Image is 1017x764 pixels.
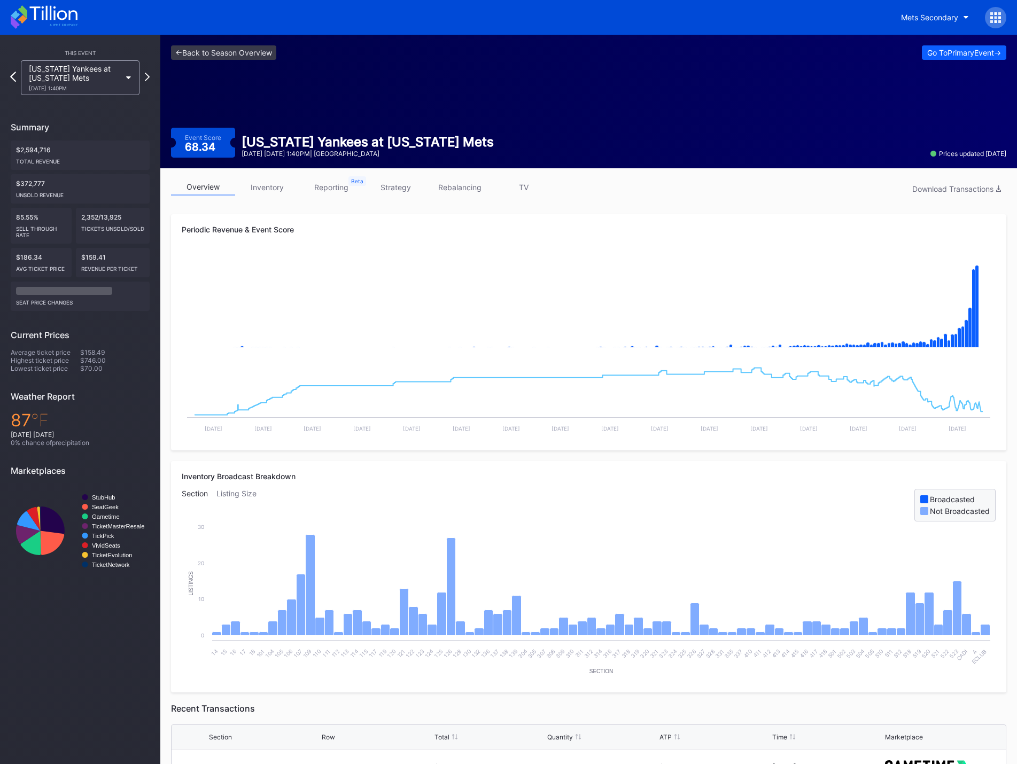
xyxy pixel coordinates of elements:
text: 30 [198,524,204,530]
text: 107 [292,648,304,659]
text: [DATE] [353,425,371,432]
text: A [971,648,978,655]
text: 114 [349,648,360,659]
text: 308 [545,648,556,659]
text: 331 [714,648,725,659]
text: VividSeats [92,542,120,549]
svg: Chart title [182,253,996,360]
text: 318 [620,648,632,659]
text: 18 [247,648,256,657]
text: 17 [238,648,247,657]
div: Section [209,733,232,741]
text: 310 [564,648,576,659]
text: ECLUB [971,648,988,665]
text: 132 [470,648,482,659]
text: 128 [452,648,463,659]
div: Tickets Unsold/Sold [81,221,144,232]
text: 316 [602,648,613,659]
div: Average ticket price [11,348,80,356]
div: [US_STATE] Yankees at [US_STATE] Mets [242,134,494,150]
div: [DATE] [DATE] [11,431,150,439]
div: Row [322,733,335,741]
text: 523 [948,648,959,659]
text: [DATE] [651,425,669,432]
text: 0 [201,632,204,638]
div: Listing Size [216,489,265,521]
text: [DATE] [601,425,619,432]
div: Mets Secondary [901,13,958,22]
div: Weather Report [11,391,150,402]
div: ATP [659,733,672,741]
text: 124 [424,648,435,659]
button: Download Transactions [907,182,1006,196]
a: inventory [235,179,299,196]
div: Marketplaces [11,465,150,476]
text: 410 [742,648,754,659]
text: 328 [704,648,716,659]
text: 15 [220,648,228,657]
div: $159.41 [76,248,150,277]
text: 14 [210,648,219,657]
text: 307 [535,648,547,659]
div: Sell Through Rate [16,221,66,238]
text: 106 [283,648,294,659]
text: 510 [874,648,885,659]
text: 112 [330,648,341,659]
div: $70.00 [80,364,150,372]
text: 130 [461,648,472,659]
div: Total Revenue [16,154,144,165]
text: [DATE] [453,425,470,432]
text: 512 [892,648,904,659]
text: [DATE] [403,425,421,432]
text: 412 [761,648,772,659]
button: Mets Secondary [893,7,977,27]
text: 326 [686,648,697,659]
a: overview [171,179,235,196]
div: Lowest ticket price [11,364,80,372]
text: 502 [836,648,847,659]
text: 138 [499,648,510,659]
text: 505 [864,648,875,659]
div: Inventory Broadcast Breakdown [182,472,996,481]
text: [DATE] [750,425,768,432]
text: 522 [939,648,950,659]
div: seat price changes [16,295,144,306]
a: <-Back to Season Overview [171,45,276,60]
text: 136 [480,648,491,659]
text: 518 [902,648,913,659]
div: This Event [11,50,150,56]
text: 312 [583,648,594,659]
text: 305 [526,648,538,659]
text: 416 [798,648,810,659]
text: 120 [386,648,397,659]
svg: Chart title [182,521,996,682]
text: 311 [574,648,585,659]
text: 119 [377,648,388,659]
div: $186.34 [11,248,72,277]
text: 101 [255,648,266,659]
div: Recent Transactions [171,703,1006,714]
text: 414 [780,648,791,659]
text: TicketNetwork [92,562,130,568]
div: [DATE] [DATE] 1:40PM | [GEOGRAPHIC_DATA] [242,150,494,158]
div: 0 % chance of precipitation [11,439,150,447]
text: SeatGeek [92,504,119,510]
div: 2,352/13,925 [76,208,150,244]
text: TicketEvolution [92,552,132,558]
text: [DATE] [304,425,321,432]
text: 123 [414,648,425,659]
text: 519 [911,648,922,659]
a: reporting [299,179,363,196]
div: Time [772,733,787,741]
button: Go ToPrimaryEvent-> [922,45,1006,60]
div: Highest ticket price [11,356,80,364]
div: [US_STATE] Yankees at [US_STATE] Mets [29,64,121,91]
div: [DATE] 1:40PM [29,85,121,91]
text: 105 [274,648,285,659]
div: Periodic Revenue & Event Score [182,225,996,234]
text: 417 [808,648,819,659]
text: Section [589,668,613,674]
a: TV [492,179,556,196]
div: Marketplace [885,733,923,741]
text: 335 [723,648,734,659]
